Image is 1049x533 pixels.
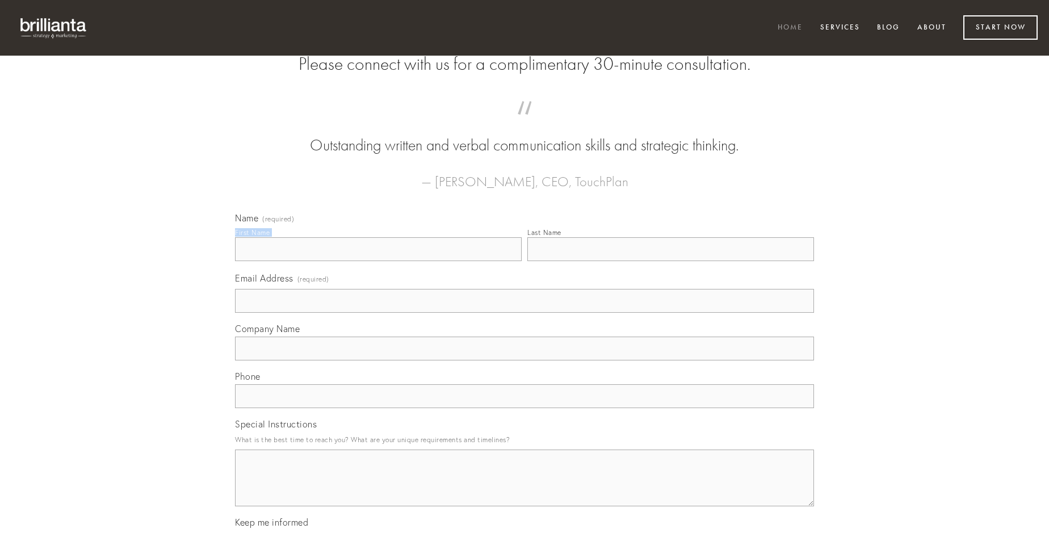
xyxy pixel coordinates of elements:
[963,15,1038,40] a: Start Now
[235,323,300,334] span: Company Name
[235,228,270,237] div: First Name
[235,517,308,528] span: Keep me informed
[235,53,814,75] h2: Please connect with us for a complimentary 30-minute consultation.
[253,112,796,135] span: “
[11,11,96,44] img: brillianta - research, strategy, marketing
[235,212,258,224] span: Name
[235,371,261,382] span: Phone
[527,228,561,237] div: Last Name
[910,19,954,37] a: About
[253,157,796,193] figcaption: — [PERSON_NAME], CEO, TouchPlan
[297,271,329,287] span: (required)
[253,112,796,157] blockquote: Outstanding written and verbal communication skills and strategic thinking.
[262,216,294,223] span: (required)
[235,272,293,284] span: Email Address
[235,418,317,430] span: Special Instructions
[235,432,814,447] p: What is the best time to reach you? What are your unique requirements and timelines?
[770,19,810,37] a: Home
[813,19,867,37] a: Services
[870,19,907,37] a: Blog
